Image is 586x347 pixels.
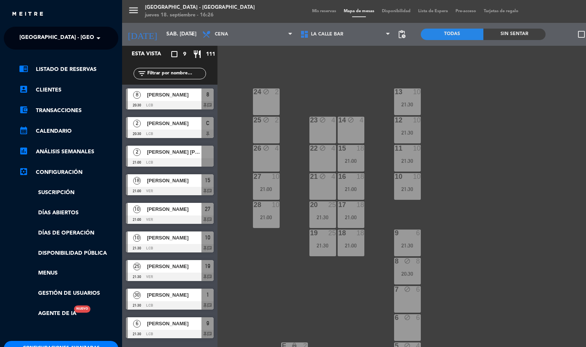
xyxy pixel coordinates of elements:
span: 8 [206,90,209,99]
span: [PERSON_NAME] [147,119,201,127]
span: 18 [133,177,141,185]
a: calendar_monthCalendario [19,127,118,136]
a: Suscripción [19,188,118,197]
span: 9 [206,319,209,328]
span: 25 [133,263,141,270]
div: Esta vista [126,50,177,59]
span: 2 [133,148,141,156]
img: MEITRE [11,11,44,17]
div: Nuevo [74,305,90,313]
i: chrome_reader_mode [19,64,28,73]
a: assessmentANÁLISIS SEMANALES [19,147,118,156]
span: 9 [183,50,186,59]
span: 10 [205,233,210,242]
span: 6 [133,320,141,328]
a: Días de Operación [19,229,118,238]
i: crop_square [170,50,179,59]
a: Menus [19,269,118,278]
i: account_box [19,85,28,94]
span: 30 [133,291,141,299]
a: Agente de IANuevo [19,309,76,318]
span: [PERSON_NAME] [147,205,201,213]
i: filter_list [137,69,146,78]
i: restaurant [193,50,202,59]
i: settings_applications [19,167,28,176]
a: account_boxClientes [19,85,118,95]
span: 10 [133,234,141,242]
a: Disponibilidad pública [19,249,118,258]
span: 1 [206,290,209,299]
i: assessment [19,146,28,156]
a: Días abiertos [19,209,118,217]
span: 2 [133,120,141,127]
span: 15 [205,176,210,185]
a: account_balance_walletTransacciones [19,106,118,115]
span: [PERSON_NAME] [147,234,201,242]
span: [GEOGRAPHIC_DATA] - [GEOGRAPHIC_DATA] [19,30,137,46]
span: [PERSON_NAME] [147,91,201,99]
i: account_balance_wallet [19,105,28,114]
span: C [206,119,209,128]
a: Configuración [19,168,118,177]
a: Gestión de usuarios [19,289,118,298]
span: 19 [205,262,210,271]
span: 111 [206,50,215,59]
span: [PERSON_NAME] [PERSON_NAME] [147,148,201,156]
span: [PERSON_NAME] [147,320,201,328]
input: Filtrar por nombre... [146,69,206,78]
span: [PERSON_NAME] [147,291,201,299]
i: calendar_month [19,126,28,135]
span: 8 [133,91,141,99]
span: [PERSON_NAME] [147,262,201,270]
span: 27 [205,204,210,214]
a: chrome_reader_modeListado de Reservas [19,65,118,74]
span: [PERSON_NAME] [147,177,201,185]
span: 10 [133,206,141,213]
